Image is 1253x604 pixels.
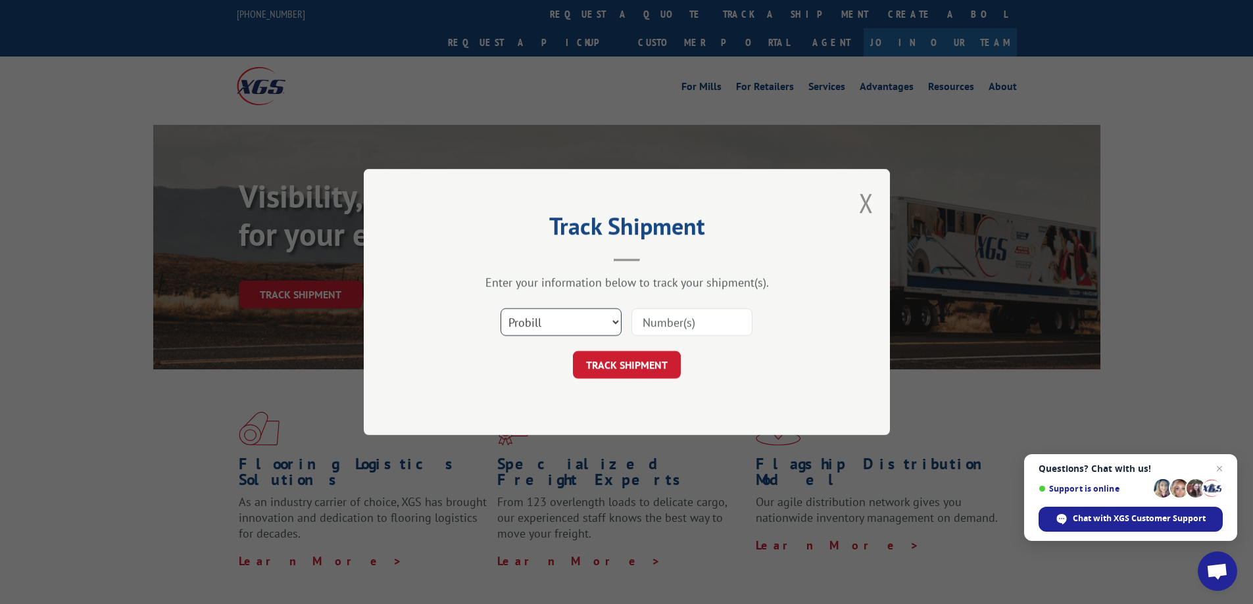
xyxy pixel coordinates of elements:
[1212,461,1227,476] span: Close chat
[573,351,681,379] button: TRACK SHIPMENT
[430,275,824,290] div: Enter your information below to track your shipment(s).
[859,185,873,220] button: Close modal
[1073,513,1206,524] span: Chat with XGS Customer Support
[631,308,752,336] input: Number(s)
[1039,484,1149,494] span: Support is online
[1039,507,1223,532] div: Chat with XGS Customer Support
[1039,463,1223,474] span: Questions? Chat with us!
[1198,551,1237,591] div: Open chat
[430,217,824,242] h2: Track Shipment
